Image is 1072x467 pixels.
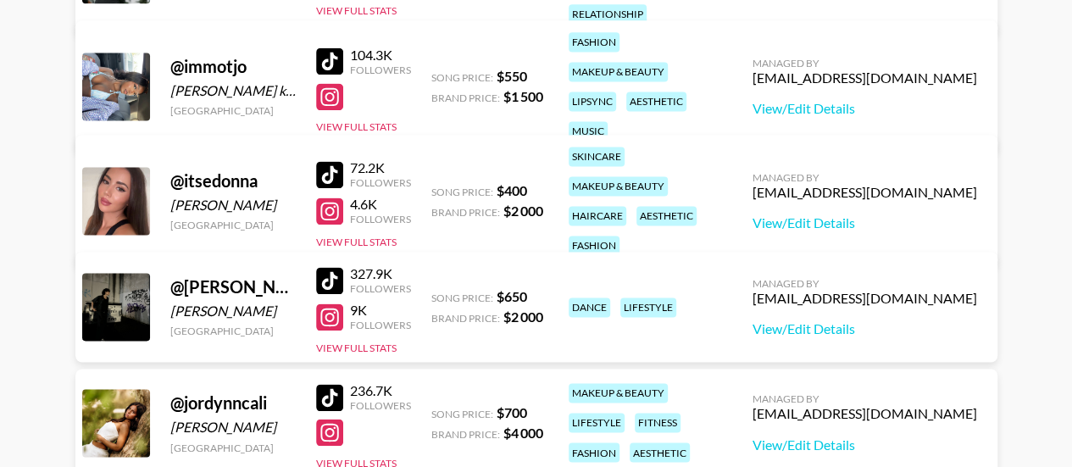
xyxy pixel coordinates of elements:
div: aesthetic [636,206,697,225]
div: dance [569,297,610,317]
div: Followers [350,399,411,412]
div: relationship [569,4,647,24]
div: Followers [350,176,411,189]
div: makeup & beauty [569,176,668,196]
span: Song Price: [431,408,493,420]
span: Brand Price: [431,92,500,104]
div: Managed By [753,171,977,184]
div: 327.9K [350,265,411,282]
div: fashion [569,442,619,462]
div: lipsync [569,92,616,111]
div: Followers [350,64,411,76]
div: 9K [350,302,411,319]
div: 236.7K [350,382,411,399]
span: Song Price: [431,71,493,84]
div: @ immotjo [170,56,296,77]
strong: $ 700 [497,404,527,420]
div: [PERSON_NAME] [170,303,296,320]
div: aesthetic [630,442,690,462]
div: lifestyle [569,413,625,432]
div: Managed By [753,57,977,69]
button: View Full Stats [316,342,397,354]
div: @ [PERSON_NAME].[PERSON_NAME] [170,276,296,297]
strong: $ 1 500 [503,88,543,104]
span: Brand Price: [431,206,500,219]
div: haircare [569,206,626,225]
a: View/Edit Details [753,100,977,117]
div: @ jordynncali [170,392,296,414]
div: music [569,121,608,141]
span: Brand Price: [431,312,500,325]
div: lifestyle [620,297,676,317]
div: [PERSON_NAME] [170,419,296,436]
span: Song Price: [431,292,493,304]
button: View Full Stats [316,4,397,17]
a: View/Edit Details [753,320,977,337]
strong: $ 4 000 [503,425,543,441]
div: Followers [350,282,411,295]
div: aesthetic [626,92,686,111]
div: [GEOGRAPHIC_DATA] [170,219,296,231]
strong: $ 550 [497,68,527,84]
strong: $ 650 [497,288,527,304]
div: [EMAIL_ADDRESS][DOMAIN_NAME] [753,290,977,307]
a: View/Edit Details [753,436,977,453]
strong: $ 2 000 [503,309,543,325]
div: [PERSON_NAME] kayitaba [PERSON_NAME] [170,82,296,99]
div: fashion [569,236,619,255]
div: [PERSON_NAME] [170,197,296,214]
strong: $ 400 [497,182,527,198]
div: makeup & beauty [569,383,668,403]
div: [GEOGRAPHIC_DATA] [170,104,296,117]
div: [GEOGRAPHIC_DATA] [170,325,296,337]
button: View Full Stats [316,236,397,248]
span: Song Price: [431,186,493,198]
div: fitness [635,413,680,432]
div: makeup & beauty [569,62,668,81]
div: skincare [569,147,625,166]
div: [EMAIL_ADDRESS][DOMAIN_NAME] [753,405,977,422]
div: [EMAIL_ADDRESS][DOMAIN_NAME] [753,69,977,86]
div: 72.2K [350,159,411,176]
a: View/Edit Details [753,214,977,231]
div: Managed By [753,277,977,290]
strong: $ 2 000 [503,203,543,219]
div: [GEOGRAPHIC_DATA] [170,441,296,453]
div: @ itsedonna [170,170,296,192]
div: [EMAIL_ADDRESS][DOMAIN_NAME] [753,184,977,201]
div: Followers [350,213,411,225]
div: fashion [569,32,619,52]
button: View Full Stats [316,120,397,133]
span: Brand Price: [431,428,500,441]
div: 4.6K [350,196,411,213]
div: Managed By [753,392,977,405]
div: Followers [350,319,411,331]
div: 104.3K [350,47,411,64]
